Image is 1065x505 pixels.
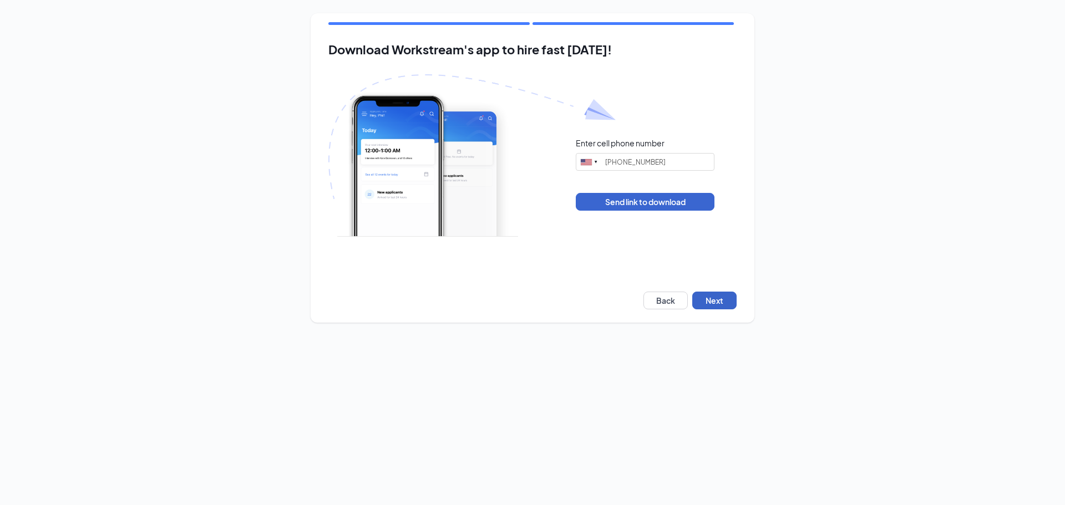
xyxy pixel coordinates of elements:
[692,292,737,309] button: Next
[328,74,616,237] img: Download Workstream's app with paper plane
[643,292,688,309] button: Back
[576,193,714,211] button: Send link to download
[576,154,602,170] div: United States: +1
[576,153,714,171] input: (201) 555-0123
[576,137,665,149] div: Enter cell phone number
[328,43,737,57] h2: Download Workstream's app to hire fast [DATE]!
